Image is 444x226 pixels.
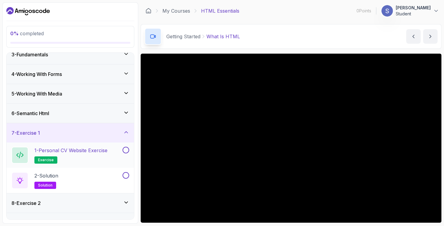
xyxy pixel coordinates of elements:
[34,172,58,179] p: 2 - Solution
[7,45,134,64] button: 3-Fundamentals
[7,193,134,213] button: 8-Exercise 2
[38,158,54,162] span: exercise
[423,29,438,44] button: next content
[11,90,62,97] h3: 5 - Working With Media
[396,5,431,11] p: [PERSON_NAME]
[11,147,129,164] button: 1-Personal CV Website Exerciseexercise
[11,51,48,58] h3: 3 - Fundamentals
[38,183,53,188] span: solution
[396,11,431,17] p: Student
[141,54,442,223] iframe: 2 - WHat is HTML
[7,123,134,143] button: 7-Exercise 1
[406,29,421,44] button: previous content
[10,30,19,36] span: 0 %
[382,5,393,17] img: user profile image
[7,104,134,123] button: 6-Semantic Html
[381,5,439,17] button: user profile image[PERSON_NAME]Student
[11,129,40,137] h3: 7 - Exercise 1
[162,7,190,14] a: My Courses
[11,71,62,78] h3: 4 - Working With Forms
[166,33,200,40] p: Getting Started
[34,147,107,154] p: 1 - Personal CV Website Exercise
[6,6,50,16] a: Dashboard
[145,8,152,14] a: Dashboard
[11,110,49,117] h3: 6 - Semantic Html
[201,7,239,14] p: HTML Essentials
[7,84,134,103] button: 5-Working With Media
[10,30,44,36] span: completed
[11,199,41,207] h3: 8 - Exercise 2
[7,64,134,84] button: 4-Working With Forms
[11,172,129,189] button: 2-Solutionsolution
[356,8,371,14] p: 0 Points
[206,33,240,40] p: What Is HTML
